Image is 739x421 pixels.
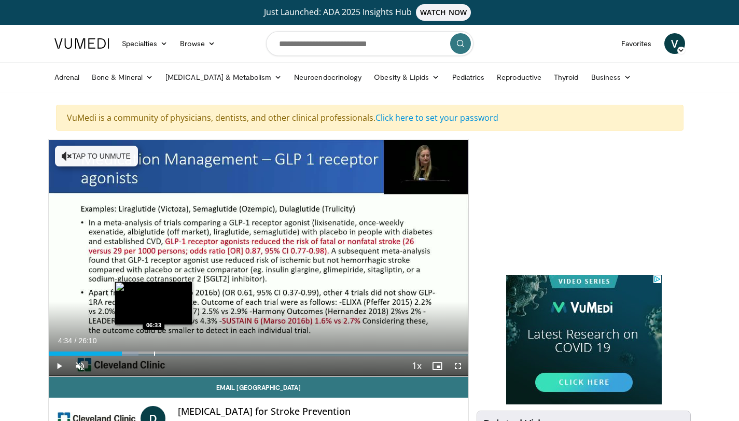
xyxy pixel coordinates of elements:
input: Search topics, interventions [266,31,473,56]
a: Favorites [615,33,658,54]
img: image.jpeg [115,282,192,325]
button: Fullscreen [448,356,468,376]
a: Adrenal [48,67,86,88]
a: Obesity & Lipids [368,67,445,88]
span: / [75,336,77,345]
video-js: Video Player [49,139,469,377]
a: Specialties [116,33,174,54]
a: [MEDICAL_DATA] & Metabolism [159,67,288,88]
h4: [MEDICAL_DATA] for Stroke Prevention [178,406,460,417]
button: Unmute [69,356,90,376]
a: V [664,33,685,54]
iframe: Advertisement [506,139,662,269]
a: Just Launched: ADA 2025 Insights HubWATCH NOW [56,4,684,21]
div: Progress Bar [49,352,469,356]
button: Tap to unmute [55,146,138,166]
a: Browse [174,33,221,54]
a: Neuroendocrinology [288,67,368,88]
a: Thyroid [548,67,585,88]
button: Enable picture-in-picture mode [427,356,448,376]
a: Pediatrics [446,67,491,88]
a: Bone & Mineral [86,67,159,88]
iframe: Advertisement [506,275,662,404]
div: VuMedi is a community of physicians, dentists, and other clinical professionals. [56,105,684,131]
button: Play [49,356,69,376]
img: VuMedi Logo [54,38,109,49]
span: 26:10 [78,336,96,345]
button: Playback Rate [406,356,427,376]
span: 4:34 [58,336,72,345]
span: WATCH NOW [416,4,471,21]
a: Email [GEOGRAPHIC_DATA] [49,377,469,398]
a: Click here to set your password [375,112,498,123]
a: Reproductive [491,67,548,88]
a: Business [585,67,638,88]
